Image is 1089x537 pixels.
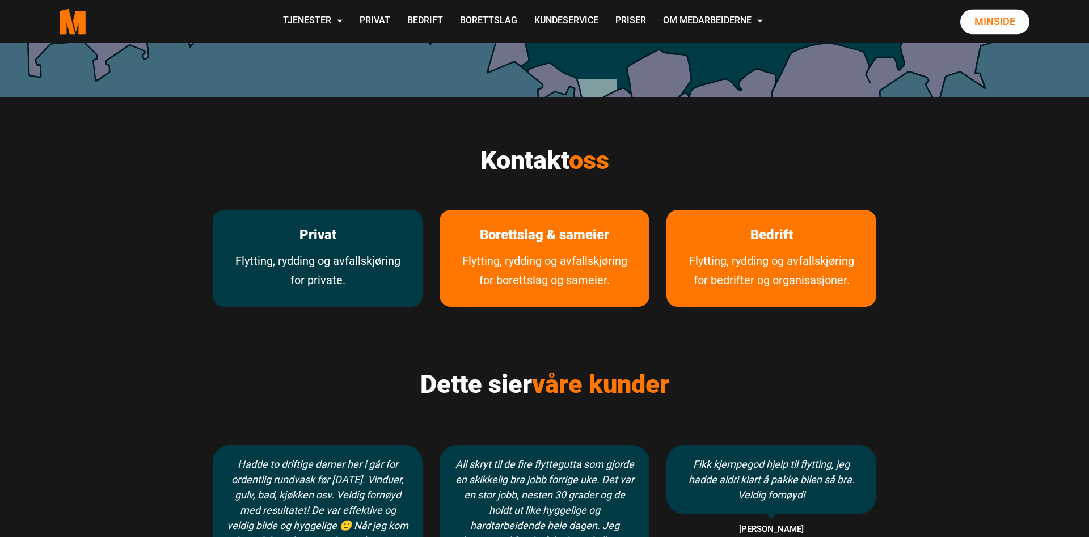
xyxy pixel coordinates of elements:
[666,251,876,307] a: Tjenester vi tilbyr bedrifter og organisasjoner
[399,1,451,41] a: Bedrift
[463,210,626,260] a: Les mer om Borettslag & sameier
[213,251,423,307] a: Flytting, rydding og avfallskjøring for private.
[532,369,669,399] span: våre kunder
[666,522,876,537] span: [PERSON_NAME]
[440,251,649,307] a: Tjenester for borettslag og sameier
[569,145,609,175] span: oss
[607,1,655,41] a: Priser
[213,145,876,176] h2: Kontakt
[733,210,810,260] a: les mer om Bedrift
[351,1,399,41] a: Privat
[451,1,526,41] a: Borettslag
[275,1,351,41] a: Tjenester
[655,1,771,41] a: Om Medarbeiderne
[282,210,353,260] a: les mer om Privat
[960,9,1029,34] a: Minside
[213,369,876,400] h2: Dette sier
[666,445,876,514] div: Fikk kjempegod hjelp til flytting, jeg hadde aldri klart å pakke bilen så bra. Veldig fornøyd!
[526,1,607,41] a: Kundeservice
